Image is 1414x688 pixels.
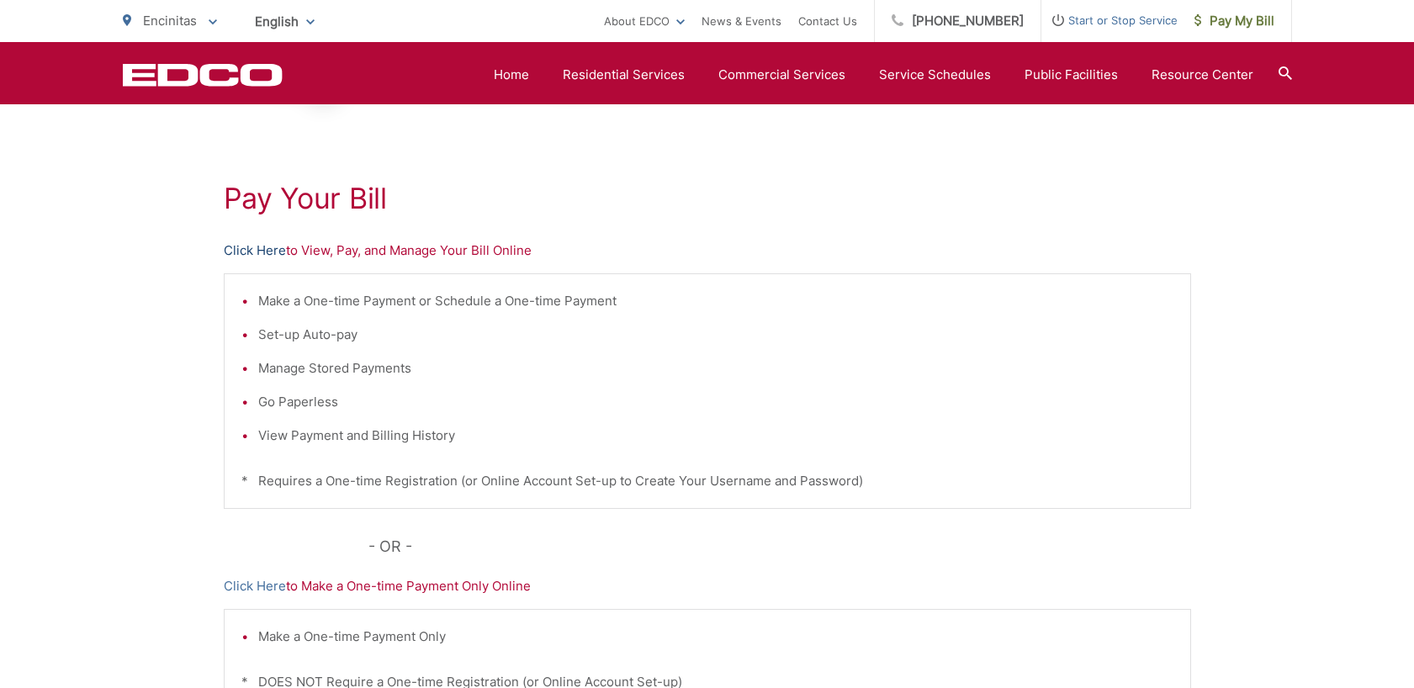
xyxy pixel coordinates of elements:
[224,241,1191,261] p: to View, Pay, and Manage Your Bill Online
[494,65,529,85] a: Home
[224,182,1191,215] h1: Pay Your Bill
[604,11,685,31] a: About EDCO
[258,426,1173,446] li: View Payment and Billing History
[258,627,1173,647] li: Make a One-time Payment Only
[879,65,991,85] a: Service Schedules
[123,63,283,87] a: EDCD logo. Return to the homepage.
[1152,65,1253,85] a: Resource Center
[143,13,197,29] span: Encinitas
[224,576,286,596] a: Click Here
[718,65,845,85] a: Commercial Services
[258,392,1173,412] li: Go Paperless
[258,325,1173,345] li: Set-up Auto-pay
[224,576,1191,596] p: to Make a One-time Payment Only Online
[1194,11,1274,31] span: Pay My Bill
[241,471,1173,491] p: * Requires a One-time Registration (or Online Account Set-up to Create Your Username and Password)
[224,241,286,261] a: Click Here
[368,534,1191,559] p: - OR -
[798,11,857,31] a: Contact Us
[242,7,327,36] span: English
[258,358,1173,378] li: Manage Stored Payments
[563,65,685,85] a: Residential Services
[702,11,781,31] a: News & Events
[258,291,1173,311] li: Make a One-time Payment or Schedule a One-time Payment
[1025,65,1118,85] a: Public Facilities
